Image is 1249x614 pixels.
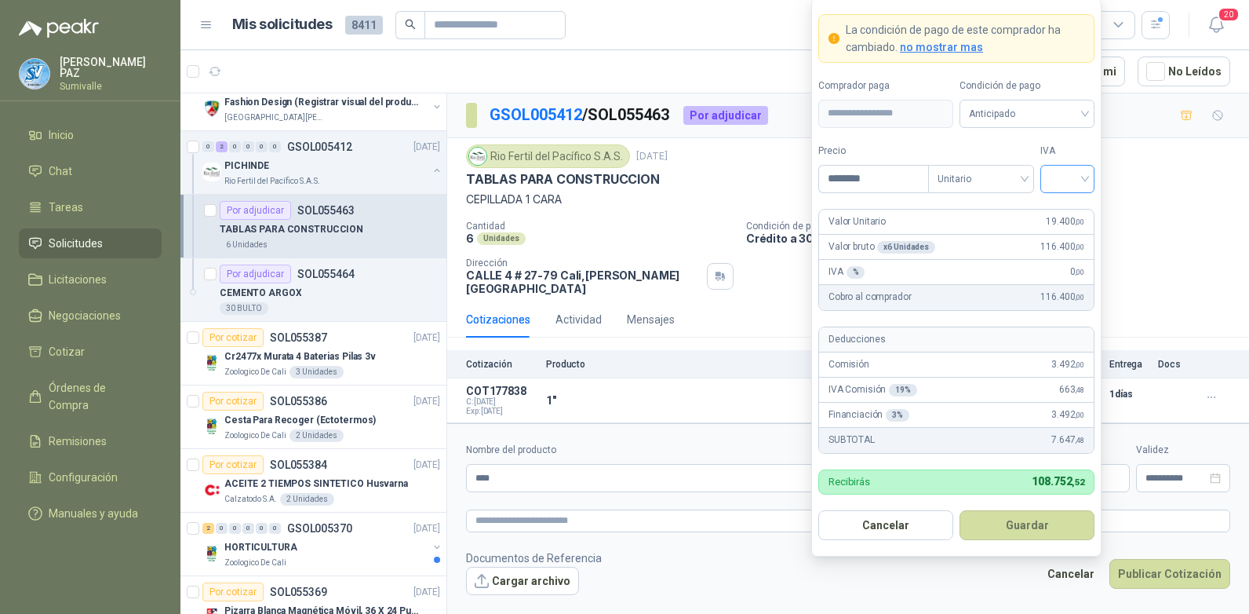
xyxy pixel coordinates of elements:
p: Zoologico De Cali [224,429,286,442]
img: Company Logo [202,481,221,499]
p: SUBTOTAL [828,433,875,448]
p: [PERSON_NAME] PAZ [60,57,162,79]
div: Cotizaciones [466,311,530,328]
div: Por adjudicar [220,265,291,283]
p: 1" [546,394,556,407]
label: Condición de pago [960,79,1094,93]
img: Company Logo [20,59,49,89]
p: [DATE] [413,394,440,409]
p: Financiación [828,408,909,422]
a: 15 0 0 0 0 0 GSOL005415[DATE] Company LogoFashion Design (Registrar visual del producto)[GEOGRAPH... [202,74,443,124]
img: Company Logo [202,544,221,563]
span: ,52 [1072,477,1084,488]
a: GSOL005412 [490,105,582,124]
p: ACEITE 2 TIEMPOS SINTETICO Husvarna [224,477,408,492]
p: Dirección [466,258,701,269]
p: Calzatodo S.A. [224,493,277,506]
img: Company Logo [202,353,221,372]
span: Inicio [49,126,74,144]
span: Órdenes de Compra [49,379,147,414]
p: Cesta Para Recoger (Ectotermos) [224,413,376,428]
p: SOL055386 [270,396,327,407]
p: COT177838 [466,385,537,397]
div: 0 [202,141,214,152]
p: SOL055463 [297,205,355,216]
button: Cancelar [818,510,953,540]
p: Sumivalle [60,82,162,91]
div: 2 [202,523,214,534]
span: 20 [1218,7,1240,22]
div: 0 [229,523,241,534]
a: Remisiones [19,426,162,456]
a: Por adjudicarSOL055464CEMENTO ARGOX30 BULTO [180,258,446,322]
span: ,48 [1075,436,1084,444]
p: IVA Comisión [828,382,917,397]
p: PICHINDE [224,159,269,174]
p: Rio Fertil del Pacífico S.A.S. [224,175,320,188]
p: Cobro al comprador [828,290,911,305]
a: Chat [19,156,162,186]
img: Company Logo [202,163,221,181]
p: Cr2477x Murata 4 Baterias Pilas 3v [224,349,376,364]
p: Deducciones [828,332,885,347]
a: Cotizar [19,337,162,367]
img: Logo peakr [19,19,99,38]
p: CEMENTO ARGOX [220,286,301,301]
div: 2 Unidades [280,493,334,506]
img: Company Logo [202,99,221,118]
div: 0 [256,141,268,152]
label: IVA [1040,144,1094,159]
span: Unitario [938,167,1025,191]
img: Company Logo [202,417,221,436]
p: [DATE] [413,458,440,473]
a: Por cotizarSOL055384[DATE] Company LogoACEITE 2 TIEMPOS SINTETICO HusvarnaCalzatodo S.A.2 Unidades [180,449,446,513]
span: no mostrar mas [900,41,983,53]
a: Por adjudicarSOL055463TABLAS PARA CONSTRUCCION6 Unidades [180,195,446,258]
span: Licitaciones [49,271,107,288]
span: 663 [1059,382,1084,397]
a: Negociaciones [19,301,162,331]
span: ,00 [1075,217,1084,226]
div: 0 [242,523,254,534]
a: Licitaciones [19,265,162,294]
span: ,00 [1075,243,1084,251]
p: Crédito a 30 días [746,232,1243,245]
div: x 6 Unidades [877,241,935,254]
p: Cotización [466,359,537,370]
p: Zoologico De Cali [224,366,286,378]
div: Por adjudicar [220,201,291,220]
span: 116.400 [1040,290,1084,305]
div: Unidades [477,232,526,245]
p: Entrega [1109,359,1149,370]
a: 0 2 0 0 0 0 GSOL005412[DATE] Company LogoPICHINDERio Fertil del Pacífico S.A.S. [202,137,443,188]
span: Exp: [DATE] [466,407,537,416]
p: Fashion Design (Registrar visual del producto) [224,95,420,110]
span: 116.400 [1040,239,1084,254]
div: Por cotizar [202,392,264,411]
div: Por cotizar [202,328,264,347]
button: 20 [1202,11,1230,39]
a: Por cotizarSOL055386[DATE] Company LogoCesta Para Recoger (Ectotermos)Zoologico De Cali2 Unidades [180,386,446,449]
a: 2 0 0 0 0 0 GSOL005370[DATE] Company LogoHORTICULTURAZoologico De Cali [202,519,443,569]
button: Cargar archivo [466,567,579,595]
p: SOL055369 [270,587,327,598]
div: 0 [256,523,268,534]
div: 2 [216,141,228,152]
span: 19.400 [1046,214,1084,229]
p: Cantidad [466,221,734,232]
span: 3.492 [1051,408,1084,422]
span: ,00 [1075,293,1084,302]
span: Negociaciones [49,307,121,324]
span: 108.752 [1032,475,1084,488]
div: Por cotizar [202,455,264,474]
p: Valor bruto [828,239,935,254]
button: Cancelar [1039,559,1103,589]
p: SOL055387 [270,332,327,343]
label: Nombre del producto [466,443,911,458]
div: 0 [242,141,254,152]
div: 3 % [886,409,909,422]
button: Guardar [960,510,1094,540]
span: 0 [1070,265,1084,280]
span: ,00 [1075,360,1084,369]
p: SOL055464 [297,269,355,280]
